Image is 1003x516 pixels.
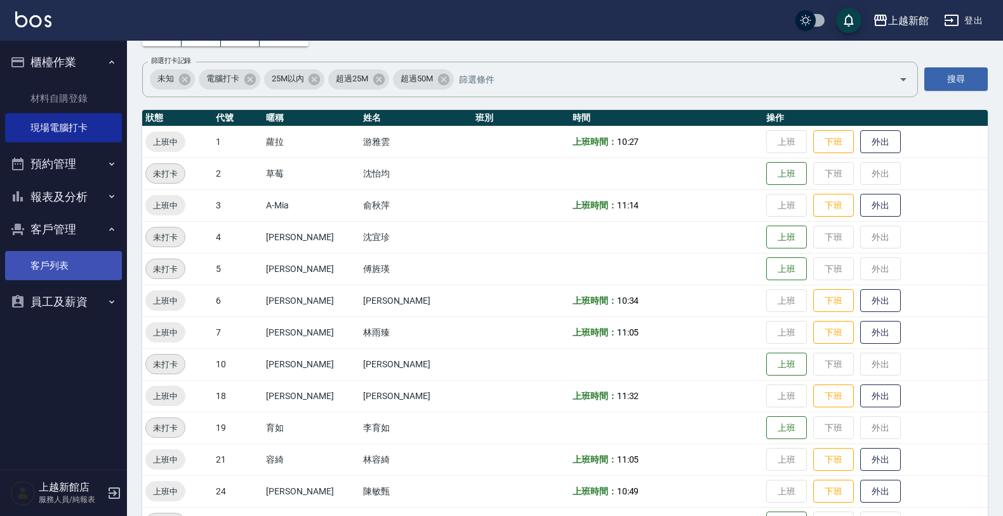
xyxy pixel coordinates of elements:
td: 4 [213,221,263,253]
button: save [836,8,861,33]
span: 11:05 [617,327,639,337]
input: 篩選條件 [456,68,877,90]
span: 10:34 [617,295,639,306]
button: 外出 [860,321,901,344]
span: 未打卡 [146,167,185,180]
button: 外出 [860,448,901,472]
img: Person [10,480,36,506]
td: 7 [213,316,263,348]
button: 下班 [813,130,854,154]
button: 登出 [939,9,988,32]
span: 未打卡 [146,421,185,435]
td: 沈宜珍 [360,221,473,253]
a: 材料自購登錄 [5,84,122,113]
h5: 上越新館店 [39,481,103,494]
td: 21 [213,444,263,475]
td: [PERSON_NAME] [263,380,360,412]
button: 外出 [860,130,901,154]
td: 1 [213,126,263,158]
span: 11:14 [617,200,639,210]
button: 預約管理 [5,147,122,180]
span: 10:27 [617,137,639,147]
th: 暱稱 [263,110,360,126]
img: Logo [15,11,51,27]
span: 10:49 [617,486,639,496]
div: 超過25M [328,69,389,90]
a: 客戶列表 [5,251,122,280]
td: 5 [213,253,263,285]
b: 上班時間： [573,200,617,210]
td: 容綺 [263,444,360,475]
span: 上班中 [145,135,185,149]
button: 上班 [766,416,807,440]
div: 未知 [150,69,195,90]
div: 25M以內 [264,69,325,90]
span: 超過50M [393,72,441,85]
b: 上班時間： [573,327,617,337]
button: 外出 [860,480,901,503]
td: 19 [213,412,263,444]
th: 操作 [763,110,988,126]
span: 上班中 [145,199,185,212]
span: 上班中 [145,485,185,498]
td: [PERSON_NAME] [360,285,473,316]
button: 搜尋 [924,67,988,91]
td: 林雨臻 [360,316,473,348]
span: 未知 [150,72,182,85]
td: [PERSON_NAME] [263,348,360,380]
span: 11:05 [617,454,639,465]
span: 25M以內 [264,72,312,85]
label: 篩選打卡記錄 [151,56,191,65]
td: 18 [213,380,263,412]
td: 6 [213,285,263,316]
td: [PERSON_NAME] [263,475,360,507]
div: 上越新館 [888,13,929,29]
td: A-Mia [263,189,360,221]
p: 服務人員/純報表 [39,494,103,505]
td: 俞秋萍 [360,189,473,221]
span: 11:32 [617,391,639,401]
button: 下班 [813,289,854,313]
span: 未打卡 [146,231,185,244]
td: 沈怡均 [360,158,473,189]
td: 李育如 [360,412,473,444]
button: 下班 [813,480,854,503]
button: 報表及分析 [5,180,122,214]
td: 10 [213,348,263,380]
button: 櫃檯作業 [5,46,122,79]
button: Open [893,69,913,90]
td: 游雅雲 [360,126,473,158]
td: [PERSON_NAME] [360,380,473,412]
th: 時間 [569,110,763,126]
span: 上班中 [145,326,185,339]
b: 上班時間： [573,137,617,147]
span: 超過25M [328,72,376,85]
button: 下班 [813,448,854,472]
button: 員工及薪資 [5,285,122,318]
td: 3 [213,189,263,221]
td: [PERSON_NAME] [263,316,360,348]
b: 上班時間： [573,295,617,306]
button: 下班 [813,194,854,217]
th: 姓名 [360,110,473,126]
td: [PERSON_NAME] [263,285,360,316]
span: 未打卡 [146,358,185,371]
b: 上班時間： [573,391,617,401]
td: [PERSON_NAME] [263,253,360,285]
td: 育如 [263,412,360,444]
td: [PERSON_NAME] [360,348,473,380]
button: 下班 [813,384,854,408]
span: 電腦打卡 [199,72,247,85]
button: 上越新館 [868,8,934,34]
td: 蘿拉 [263,126,360,158]
div: 超過50M [393,69,454,90]
td: 傅旌瑛 [360,253,473,285]
span: 上班中 [145,390,185,403]
td: 2 [213,158,263,189]
td: 陳敏甄 [360,475,473,507]
th: 班別 [472,110,569,126]
span: 上班中 [145,294,185,308]
th: 狀態 [142,110,213,126]
td: [PERSON_NAME] [263,221,360,253]
td: 林容綺 [360,444,473,475]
